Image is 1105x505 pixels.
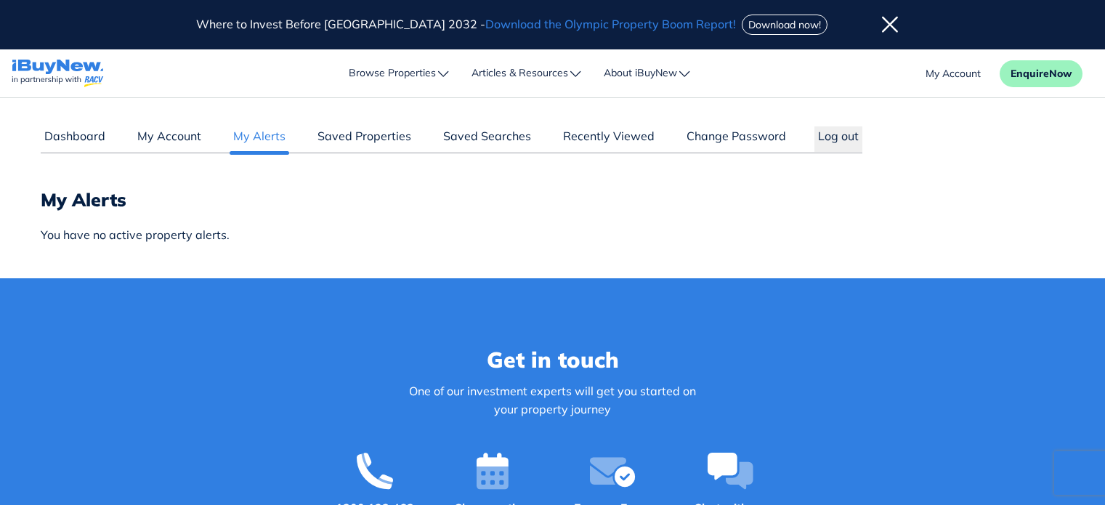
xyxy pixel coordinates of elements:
div: You have no active property alerts. [30,226,727,243]
button: Log out [814,126,862,152]
a: Saved Properties [314,127,415,152]
a: Dashboard [41,127,109,152]
button: EnquireNow [1000,60,1082,87]
span: Now [1049,67,1072,80]
h3: Get in touch [317,344,789,376]
img: logo [12,60,104,88]
span: Where to Invest Before [GEOGRAPHIC_DATA] 2032 - [196,17,739,31]
a: navigations [12,56,104,92]
a: My Alerts [230,127,289,152]
a: Change Password [683,127,790,152]
a: Saved Searches [440,127,535,152]
a: Recently Viewed [559,127,658,152]
a: account [926,66,981,81]
button: Download now! [742,15,827,35]
a: My Account [134,127,205,152]
span: Download the Olympic Property Boom Report! [485,17,736,31]
p: One of our investment experts will get you started on your property journey [389,382,716,419]
h2: My Alerts [41,188,1065,211]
